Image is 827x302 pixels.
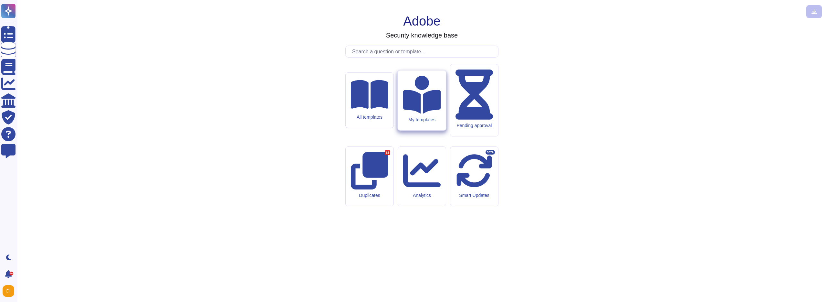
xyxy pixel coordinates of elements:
img: user [3,285,14,297]
div: My templates [403,117,441,122]
div: Duplicates [351,193,388,198]
h3: Security knowledge base [386,31,458,39]
div: BETA [486,150,495,155]
div: 22 [385,150,390,155]
div: Analytics [403,193,441,198]
input: Search a question or template... [349,46,498,57]
h1: Adobe [403,13,441,29]
button: user [1,284,19,298]
div: Smart Updates [455,193,493,198]
div: All templates [351,114,388,120]
div: 9+ [9,272,13,275]
div: Pending approval [455,123,493,128]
